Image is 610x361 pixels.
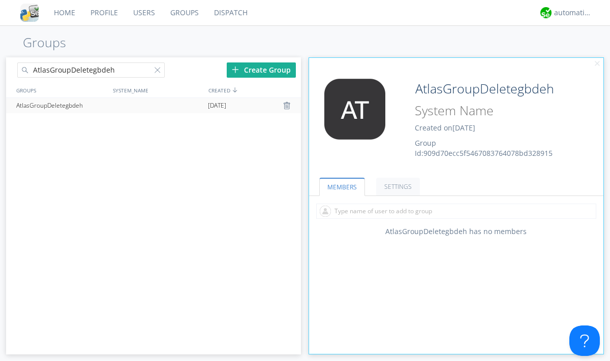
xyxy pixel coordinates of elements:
a: SETTINGS [376,178,420,195]
div: Create Group [227,62,296,78]
input: Search groups [17,62,165,78]
img: d2d01cd9b4174d08988066c6d424eccd [540,7,552,18]
a: MEMBERS [319,178,365,196]
iframe: Toggle Customer Support [569,325,600,356]
div: GROUPS [14,83,108,97]
div: AtlasGroupDeletegbdeh [14,98,109,113]
span: [DATE] [452,123,475,133]
a: AtlasGroupDeletegbdeh[DATE] [6,98,301,113]
input: Type name of user to add to group [316,204,596,219]
div: CREATED [206,83,302,97]
div: automation+atlas [554,8,592,18]
span: Group Id: 909d70ecc5f5467083764078bd328915 [415,138,553,158]
img: 373638.png [317,79,393,140]
img: cancel.svg [594,60,601,68]
div: SYSTEM_NAME [110,83,206,97]
img: cddb5a64eb264b2086981ab96f4c1ba7 [20,4,39,22]
img: plus.svg [232,66,239,73]
input: System Name [411,101,575,120]
input: Group Name [411,79,575,99]
span: Created on [415,123,475,133]
div: AtlasGroupDeletegbdeh has no members [309,226,604,237]
span: [DATE] [208,98,226,113]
